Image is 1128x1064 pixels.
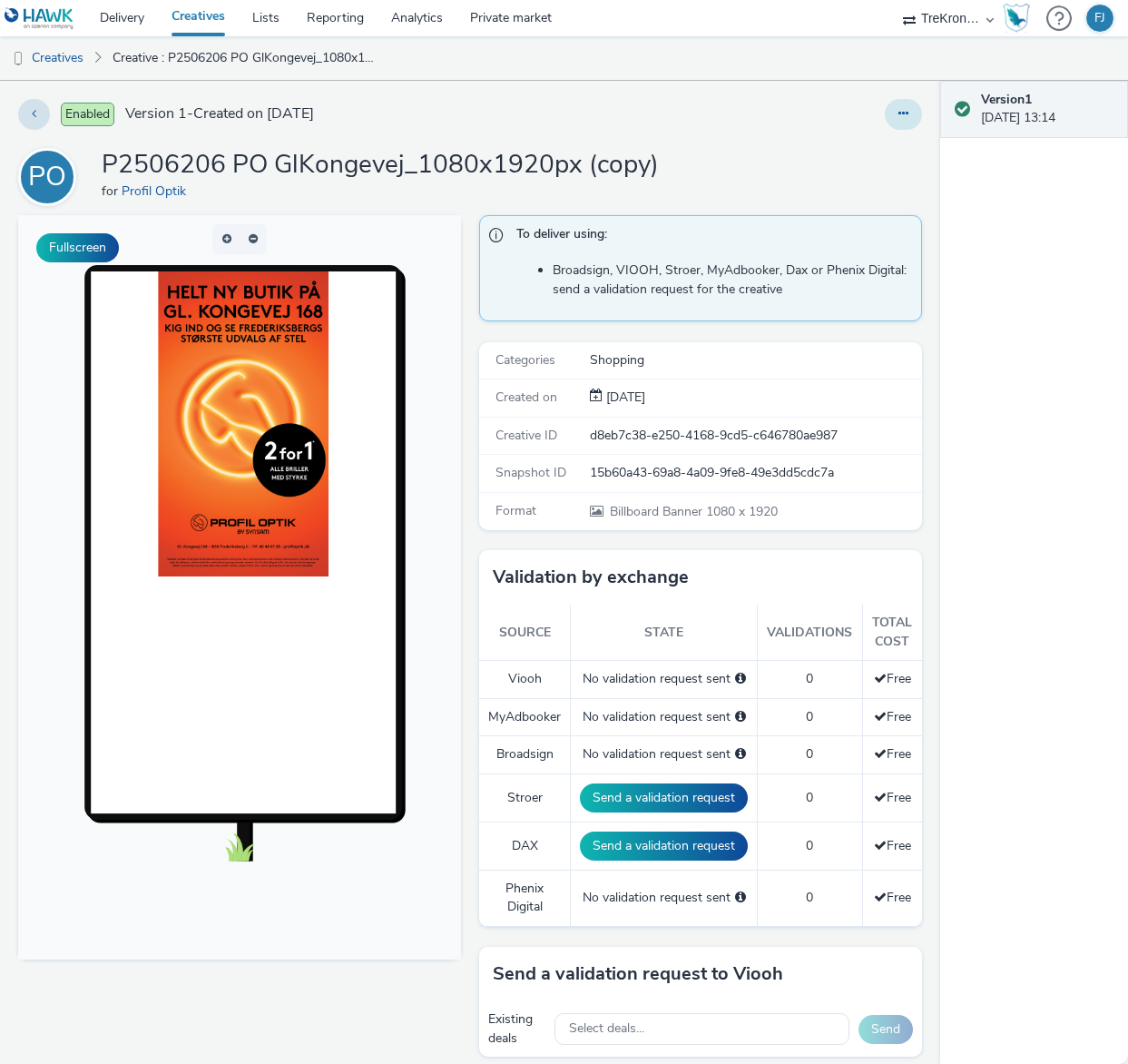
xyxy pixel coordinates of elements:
[495,502,536,519] span: Format
[495,389,557,406] span: Created on
[758,605,862,660] th: Validations
[610,503,706,520] span: Billboard Banner
[580,889,748,907] div: No validation request sent
[495,464,566,481] span: Snapshot ID
[590,464,920,482] div: 15b60a43-69a8-4a09-9fe8-49e3dd5cdc7a
[495,351,555,369] span: Categories
[580,832,748,861] button: Send a validation request
[61,103,114,126] span: Enabled
[590,427,920,445] div: d8eb7c38-e250-4168-9cd5-c646780ae987
[806,789,813,806] span: 0
[735,745,746,764] div: Please select a deal below and click on Send to send a validation request to Broadsign.
[1003,4,1030,33] img: Hawk Academy
[571,605,758,660] th: State
[122,182,193,200] a: Profil Optik
[874,837,911,854] span: Free
[981,91,1032,108] strong: Version 1
[28,152,66,202] div: PO
[493,961,783,988] h3: Send a validation request to Viooh
[36,233,119,262] button: Fullscreen
[874,889,911,906] span: Free
[603,389,645,406] span: [DATE]
[479,605,571,660] th: Source
[608,503,778,520] span: 1080 x 1920
[9,50,27,68] img: dooh
[874,789,911,806] span: Free
[580,708,748,726] div: No validation request sent
[735,889,746,907] div: Please select a deal below and click on Send to send a validation request to Phenix Digital.
[580,670,748,688] div: No validation request sent
[479,661,571,698] td: Viooh
[590,351,920,369] div: Shopping
[735,670,746,688] div: Please select a deal below and click on Send to send a validation request to Viooh.
[1003,4,1037,33] a: Hawk Academy
[488,1010,545,1048] div: Existing deals
[981,91,1113,128] div: [DATE] 13:14
[580,745,748,764] div: No validation request sent
[479,773,571,822] td: Stroer
[479,822,571,870] td: DAX
[603,389,645,407] div: Creation 22 August 2025, 13:14
[102,182,122,200] span: for
[140,56,310,361] img: Advertisement preview
[1094,5,1105,32] div: FJ
[862,605,922,660] th: Total cost
[479,736,571,773] td: Broadsign
[806,745,813,763] span: 0
[479,870,571,926] td: Phenix Digital
[806,889,813,906] span: 0
[874,670,911,687] span: Free
[103,36,386,80] a: Creative : P2506206 PO GlKongevej_1080x1920px (copy)
[858,1015,913,1044] button: Send
[874,708,911,725] span: Free
[806,670,813,687] span: 0
[5,7,74,30] img: undefined Logo
[125,103,314,124] span: Version 1 - Created on [DATE]
[874,745,911,763] span: Free
[569,1021,644,1037] span: Select deals...
[102,148,659,182] h1: P2506206 PO GlKongevej_1080x1920px (copy)
[580,783,748,813] button: Send a validation request
[735,708,746,726] div: Please select a deal below and click on Send to send a validation request to MyAdbooker.
[479,698,571,735] td: MyAdbooker
[495,427,557,444] span: Creative ID
[553,261,912,299] li: Broadsign, VIOOH, Stroer, MyAdbooker, Dax or Phenix Digital: send a validation request for the cr...
[806,837,813,854] span: 0
[493,564,689,591] h3: Validation by exchange
[806,708,813,725] span: 0
[18,168,83,185] a: PO
[516,225,903,249] span: To deliver using:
